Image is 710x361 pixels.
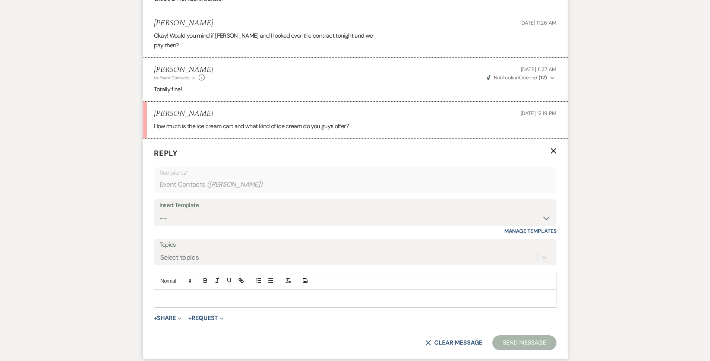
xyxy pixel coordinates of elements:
[160,177,551,192] div: Event Contacts
[160,168,551,178] p: Recipients*
[494,74,519,81] span: Notification
[425,340,482,346] button: Clear message
[154,121,556,131] div: How much is the ice cream cart and what kind of ice cream do you guys offer?
[154,109,213,118] h5: [PERSON_NAME]
[486,74,556,82] button: NotificationOpened (12)
[154,31,556,50] div: Okay! Would you mind if [PERSON_NAME] and I looked over the contract tonight and we pay then?
[539,74,547,81] strong: ( 12 )
[160,200,551,211] div: Insert Template
[207,180,263,190] span: ( [PERSON_NAME] )
[520,19,556,26] span: [DATE] 11:26 AM
[154,315,182,321] button: Share
[521,110,556,117] span: [DATE] 12:19 PM
[160,252,199,262] div: Select topics
[154,75,190,81] span: to: Event Contacts
[160,240,551,250] label: Topics
[154,315,157,321] span: +
[154,19,213,28] h5: [PERSON_NAME]
[521,66,556,73] span: [DATE] 11:27 AM
[188,315,192,321] span: +
[504,228,556,234] a: Manage Templates
[154,65,213,75] h5: [PERSON_NAME]
[154,148,178,158] span: Reply
[154,85,556,94] p: Totally fine!
[487,74,547,81] span: Opened
[492,335,556,350] button: Send Message
[154,75,197,81] button: to: Event Contacts
[188,315,224,321] button: Request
